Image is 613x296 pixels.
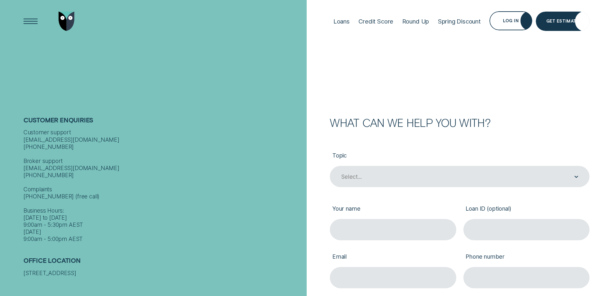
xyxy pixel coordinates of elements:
[536,12,590,31] a: Get Estimate
[463,247,590,267] label: Phone number
[23,43,303,102] h1: Get In Touch
[358,18,393,25] div: Credit Score
[330,199,456,219] label: Your name
[341,173,361,180] div: Select...
[23,257,303,270] h2: Office Location
[330,247,456,267] label: Email
[59,12,75,31] img: Wisr
[330,117,590,128] h2: What can we help you with?
[438,18,481,25] div: Spring Discount
[23,116,303,129] h2: Customer Enquiries
[489,11,532,31] button: Log in
[463,199,590,219] label: Loan ID (optional)
[21,12,40,31] button: Open Menu
[402,18,429,25] div: Round Up
[333,18,350,25] div: Loans
[23,270,303,277] div: [STREET_ADDRESS]
[23,129,303,243] div: Customer support [EMAIL_ADDRESS][DOMAIN_NAME] [PHONE_NUMBER] Broker support [EMAIL_ADDRESS][DOMAI...
[330,146,590,166] label: Topic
